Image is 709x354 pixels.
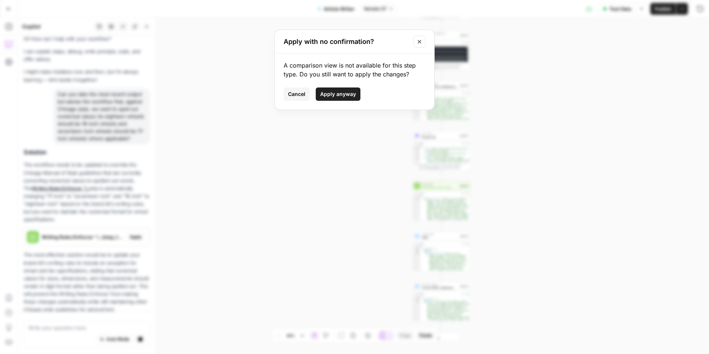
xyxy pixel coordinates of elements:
button: Close modal [414,36,425,48]
h2: Apply with no confirmation? [284,37,409,47]
span: Apply anyway [320,90,356,98]
button: Cancel [284,87,310,101]
button: Apply anyway [316,87,360,101]
span: Cancel [288,90,305,98]
div: A comparison view is not available for this step type. Do you still want to apply the changes? [284,61,425,79]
